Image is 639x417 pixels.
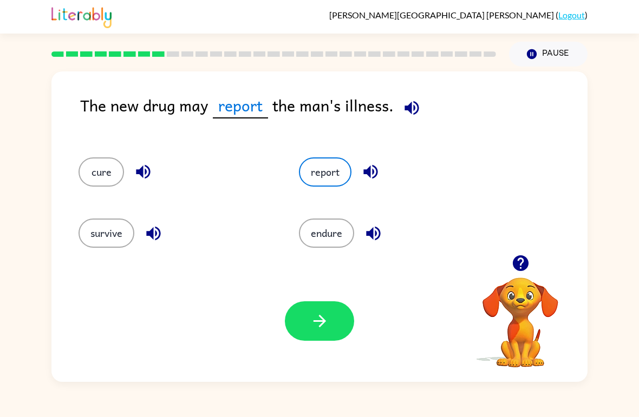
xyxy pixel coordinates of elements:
[466,261,575,369] video: Your browser must support playing .mp4 files to use Literably. Please try using another browser.
[509,42,588,67] button: Pause
[558,10,585,20] a: Logout
[79,219,134,248] button: survive
[213,93,268,118] span: report
[51,4,112,28] img: Literably
[299,219,354,248] button: endure
[329,10,588,20] div: ( )
[299,157,351,187] button: report
[80,93,588,136] div: The new drug may the man's illness.
[329,10,556,20] span: [PERSON_NAME][GEOGRAPHIC_DATA] [PERSON_NAME]
[79,157,124,187] button: cure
